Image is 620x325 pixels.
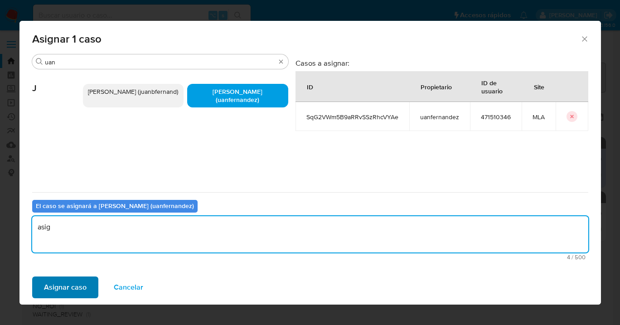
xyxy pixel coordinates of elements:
textarea: asig [32,216,588,252]
div: ID de usuario [470,72,521,102]
button: icon-button [567,111,577,122]
button: Buscar [36,58,43,65]
div: Propietario [410,76,463,97]
div: ID [296,76,324,97]
button: Asignar caso [32,276,98,298]
b: El caso se asignará a [PERSON_NAME] (uanfernandez) [36,201,194,210]
button: Cancelar [102,276,155,298]
span: J [32,69,83,94]
h3: Casos a asignar: [295,58,588,68]
input: Buscar analista [45,58,276,66]
span: Máximo 500 caracteres [35,254,586,260]
span: SqG2VWm5B9aRRvSSzRhcVYAe [306,113,398,121]
span: Asignar 1 caso [32,34,581,44]
div: [PERSON_NAME] (uanfernandez) [187,84,288,107]
button: Cerrar ventana [580,34,588,43]
div: Site [523,76,555,97]
span: uanfernandez [420,113,459,121]
span: Cancelar [114,277,143,297]
span: [PERSON_NAME] (juanbfernand) [88,87,178,96]
span: 471510346 [481,113,511,121]
span: [PERSON_NAME] (uanfernandez) [213,87,262,104]
div: [PERSON_NAME] (juanbfernand) [83,84,184,107]
div: assign-modal [19,21,601,305]
span: MLA [533,113,545,121]
button: Borrar [277,58,285,65]
span: Asignar caso [44,277,87,297]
